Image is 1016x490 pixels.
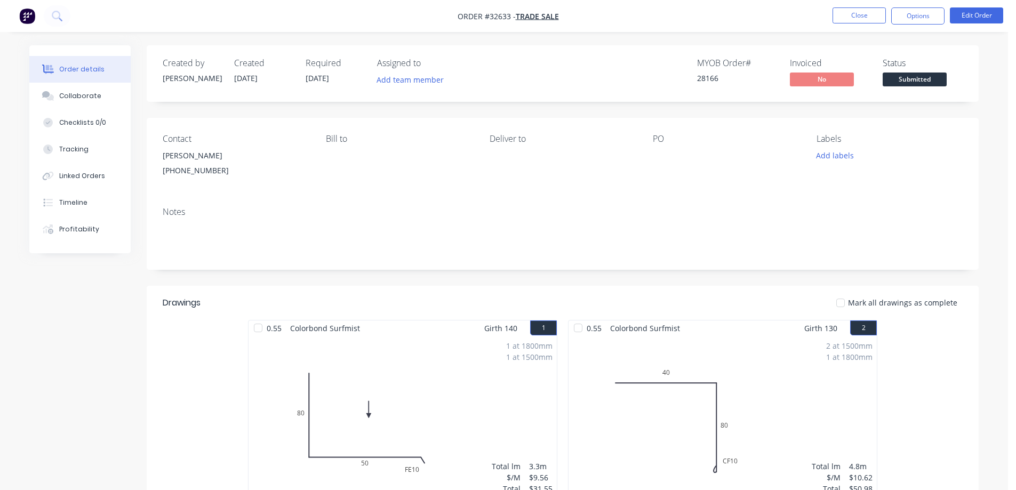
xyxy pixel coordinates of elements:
[59,198,87,207] div: Timeline
[804,320,837,336] span: Girth 130
[529,461,553,472] div: 3.3m
[59,224,99,234] div: Profitability
[163,58,221,68] div: Created by
[530,320,557,335] button: 1
[286,320,364,336] span: Colorbond Surfmist
[29,109,131,136] button: Checklists 0/0
[697,58,777,68] div: MYOB Order #
[29,163,131,189] button: Linked Orders
[59,171,105,181] div: Linked Orders
[817,134,963,144] div: Labels
[326,134,472,144] div: Bill to
[163,296,201,309] div: Drawings
[516,11,559,21] a: TRADE SALE
[529,472,553,483] div: $9.56
[849,461,873,472] div: 4.8m
[234,58,293,68] div: Created
[790,58,870,68] div: Invoiced
[163,134,309,144] div: Contact
[29,83,131,109] button: Collaborate
[163,163,309,178] div: [PHONE_NUMBER]
[606,320,684,336] span: Colorbond Surfmist
[883,73,947,86] span: Submitted
[377,58,484,68] div: Assigned to
[371,73,450,87] button: Add team member
[29,56,131,83] button: Order details
[506,351,553,363] div: 1 at 1500mm
[891,7,945,25] button: Options
[59,91,101,101] div: Collaborate
[262,320,286,336] span: 0.55
[950,7,1003,23] button: Edit Order
[653,134,799,144] div: PO
[582,320,606,336] span: 0.55
[163,148,309,182] div: [PERSON_NAME][PHONE_NUMBER]
[29,189,131,216] button: Timeline
[812,461,841,472] div: Total lm
[458,11,516,21] span: Order #32633 -
[810,148,859,163] button: Add labels
[59,144,89,154] div: Tracking
[883,73,947,89] button: Submitted
[833,7,886,23] button: Close
[29,136,131,163] button: Tracking
[790,73,854,86] span: No
[163,73,221,84] div: [PERSON_NAME]
[812,472,841,483] div: $/M
[697,73,777,84] div: 28166
[826,351,873,363] div: 1 at 1800mm
[163,207,963,217] div: Notes
[848,297,957,308] span: Mark all drawings as complete
[59,118,106,127] div: Checklists 0/0
[883,58,963,68] div: Status
[492,472,521,483] div: $/M
[826,340,873,351] div: 2 at 1500mm
[849,472,873,483] div: $10.62
[163,148,309,163] div: [PERSON_NAME]
[306,73,329,83] span: [DATE]
[506,340,553,351] div: 1 at 1800mm
[19,8,35,24] img: Factory
[234,73,258,83] span: [DATE]
[484,320,517,336] span: Girth 140
[306,58,364,68] div: Required
[377,73,450,87] button: Add team member
[59,65,105,74] div: Order details
[29,216,131,243] button: Profitability
[490,134,636,144] div: Deliver to
[850,320,877,335] button: 2
[492,461,521,472] div: Total lm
